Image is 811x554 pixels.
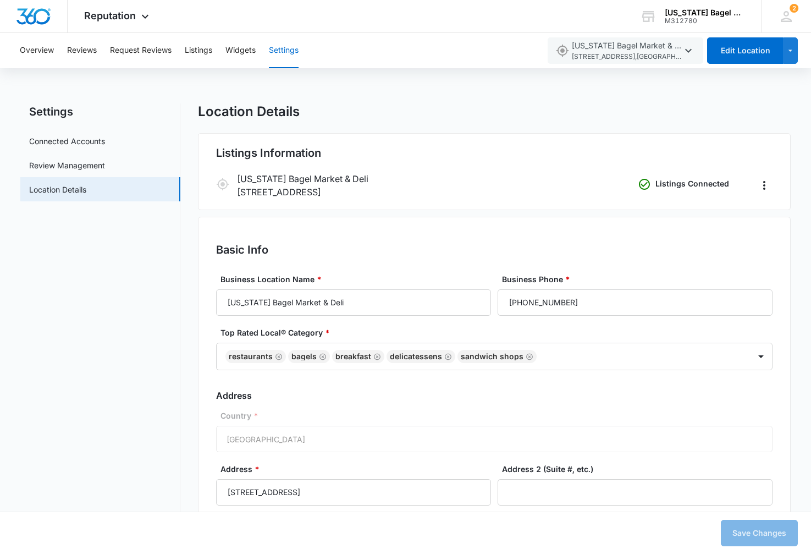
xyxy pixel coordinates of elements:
a: Connected Accounts [29,135,105,147]
p: Listings Connected [655,178,729,189]
button: Edit Location [707,37,783,64]
label: Top Rated Local® Category [220,327,777,338]
h1: Location Details [198,103,300,120]
span: [STREET_ADDRESS] , [GEOGRAPHIC_DATA] , CO [572,52,682,62]
div: Remove Delicatessens [442,353,452,360]
p: [US_STATE] Bagel Market & Deli [237,172,633,185]
button: Listings [185,33,212,68]
div: Sandwich Shops [461,353,523,360]
div: Remove Restaurants [273,353,283,360]
span: 2 [790,4,798,13]
div: Breakfast [335,353,371,360]
div: notifications count [790,4,798,13]
div: Remove Sandwich Shops [523,353,533,360]
label: Address 2 (Suite #, etc.) [502,463,777,475]
label: Address [220,463,495,475]
button: Request Reviews [110,33,172,68]
div: account id [665,17,745,25]
p: [STREET_ADDRESS] [237,185,633,199]
a: Location Details [29,184,86,195]
label: Country [220,410,777,421]
button: Actions [757,177,773,194]
a: Review Management [29,160,105,171]
h3: Address [216,389,773,402]
h2: Basic Info [216,242,773,258]
div: Restaurants [229,353,273,360]
button: Widgets [225,33,256,68]
div: Delicatessens [390,353,442,360]
h2: Settings [20,103,180,120]
div: Remove Bagels [317,353,327,360]
div: Remove Breakfast [371,353,381,360]
label: Business Phone [502,273,777,285]
div: Bagels [291,353,317,360]
label: Business Location Name [220,273,495,285]
h2: Listings Information [216,145,773,161]
span: [US_STATE] Bagel Market & Deli [572,40,682,62]
button: Settings [269,33,299,68]
span: Reputation [84,10,136,21]
button: Reviews [67,33,97,68]
div: account name [665,8,745,17]
button: Overview [20,33,54,68]
button: [US_STATE] Bagel Market & Deli[STREET_ADDRESS],[GEOGRAPHIC_DATA],CO [548,37,703,64]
